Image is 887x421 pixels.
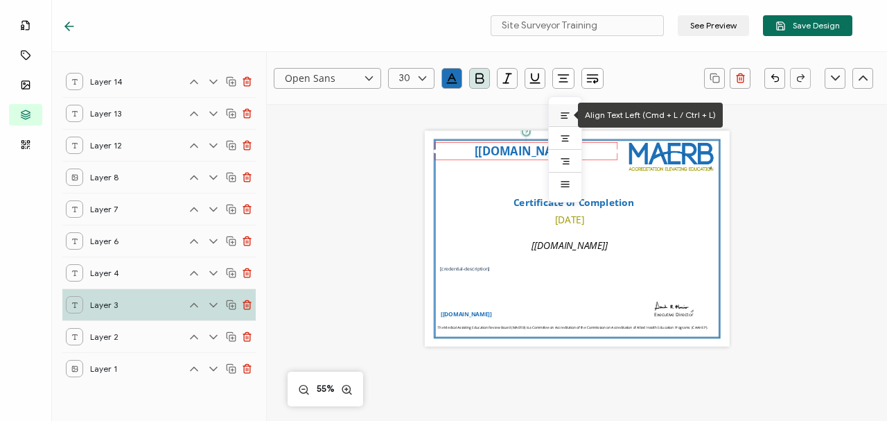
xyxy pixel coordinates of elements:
span: Layer 1 [90,360,132,377]
button: Save Design [763,15,852,36]
pre: [DATE] [555,213,585,226]
span: Layer 7 [90,200,132,218]
div: Align Text Left (Cmd + L / Ctrl + L) [578,103,723,128]
img: 643f277f-44a2-4c99-97b5-6d6860a9d669.png [629,143,714,171]
pre: [[DOMAIN_NAME]] [475,144,578,160]
pre: [[DOMAIN_NAME]] [441,310,492,318]
span: Layer 3 [90,296,132,313]
input: Select [388,68,434,89]
span: Save Design [775,21,840,31]
span: Layer 6 [90,232,132,250]
span: Layer 4 [90,264,132,282]
pre: [[DOMAIN_NAME]] [532,239,607,252]
span: Layer 8 [90,169,132,186]
span: Layer 13 [90,105,132,122]
pre: [credential-description] [440,266,490,272]
span: Layer 12 [90,137,132,154]
img: tooltip-helper.svg [521,128,531,137]
span: Layer 14 [90,73,132,90]
pre: The Medical Assisting Education Review Board (MAERB) is a Committee on Accreditation of the Commi... [437,325,708,329]
button: See Preview [678,15,749,36]
pre: Executive Director [654,311,693,318]
img: 022bf1b0-66a1-4505-ac23-b45332b32f6f.jpg [649,299,695,315]
input: Select [274,68,381,89]
pre: Certificate of Completion [513,196,634,209]
span: Layer 2 [90,328,132,345]
span: 55% [313,382,337,396]
iframe: Chat Widget [818,354,887,421]
input: Name your certificate [491,15,664,36]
